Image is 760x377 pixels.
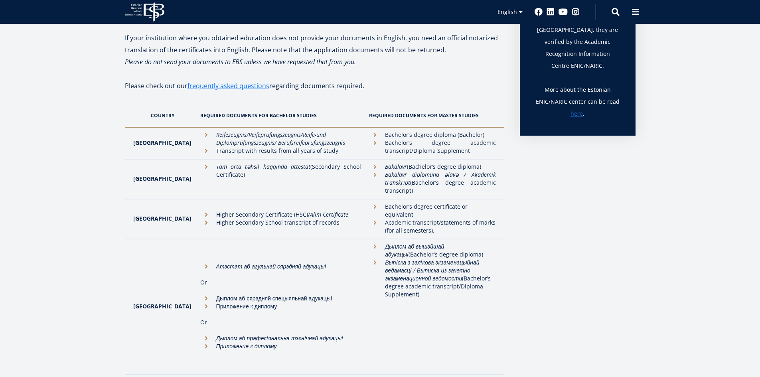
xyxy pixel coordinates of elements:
em: Приложение к диплому [216,342,277,350]
li: (Secondary School Certificate) [200,163,361,179]
th: Required documents for Bachelor studies [196,104,365,127]
em: Alim Certificate [310,211,348,218]
li: Приложение к диплому [200,302,361,310]
strong: [GEOGRAPHIC_DATA] [133,302,191,310]
th: Required documents for Master studies [365,104,503,127]
em: Дыплом аб прафесiянальна-тэхнiчнай адукацыi [216,334,343,342]
strong: [GEOGRAPHIC_DATA] [133,175,191,182]
p: Or [200,278,361,286]
em: Дыплом аб вышэйшай адукацыi [385,243,444,258]
p: Please check out our regarding documents required. [125,80,504,104]
li: (Bachelor’s degree academic transcript) [369,171,495,195]
th: Country [125,104,196,127]
a: Linkedin [547,8,555,16]
li: Дыплом аб сярэдняй спецыяльнай адукацыi [200,294,361,302]
a: here [570,108,583,120]
li: Higher Secondary School transcript of records [200,219,361,227]
a: Instagram [572,8,580,16]
strong: [GEOGRAPHIC_DATA] [133,139,191,146]
li: (Bachelor’s degree diploma) [369,163,495,171]
a: Facebook [535,8,543,16]
li: Transcript with results from all years of study [200,147,361,155]
em: Tam orta təhsil haqqında attestat [216,163,310,170]
li: Bachelor’s degree academic transcript/Diploma Supplement [369,139,495,155]
p: If your institution where you obtained education does not provide your documents in English, you ... [125,32,504,56]
p: Or [200,318,361,326]
em: Reifezeugnis/Reifeprüfungszeugnis/Reife- [216,131,316,138]
li: Bachelor’s degree diploma (Bachelor) [369,131,495,139]
em: Выпiска з залiкова-экзаменацыйнай ведамасцi / Выписка из зачетно-экзаменационной ведомости [385,259,479,282]
a: Youtube [559,8,568,16]
li: Academic transcript/statements of marks (for all semesters). [369,219,495,235]
li: Bachelor’s degree certificate or equivalent [369,203,495,219]
em: und Diplomprüfungszeugnis/ Berufsreifeprüfungszeugnis [216,131,345,146]
li: (Bachelor’s degree academic transcript/Diploma Supplement) [369,259,495,298]
li: (Bachelor's degree diploma) [369,243,495,259]
em: Атэстат аб агульнай сярэдняй адукацыі [216,263,326,270]
p: More about the Estonian ENIC/NARIC center can be read . [536,84,620,120]
strong: [GEOGRAPHIC_DATA] [133,215,191,222]
em: Bakalavr [385,163,407,170]
em: Bakalavr diplomuna əlavə / Akademık transkrıpt [385,171,495,186]
a: frequently asked questions [188,80,269,92]
em: Please do not send your documents to EBS unless we have requested that from you. [125,57,356,66]
li: Higher Secondary Certificate (HSC)/ [200,211,361,219]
